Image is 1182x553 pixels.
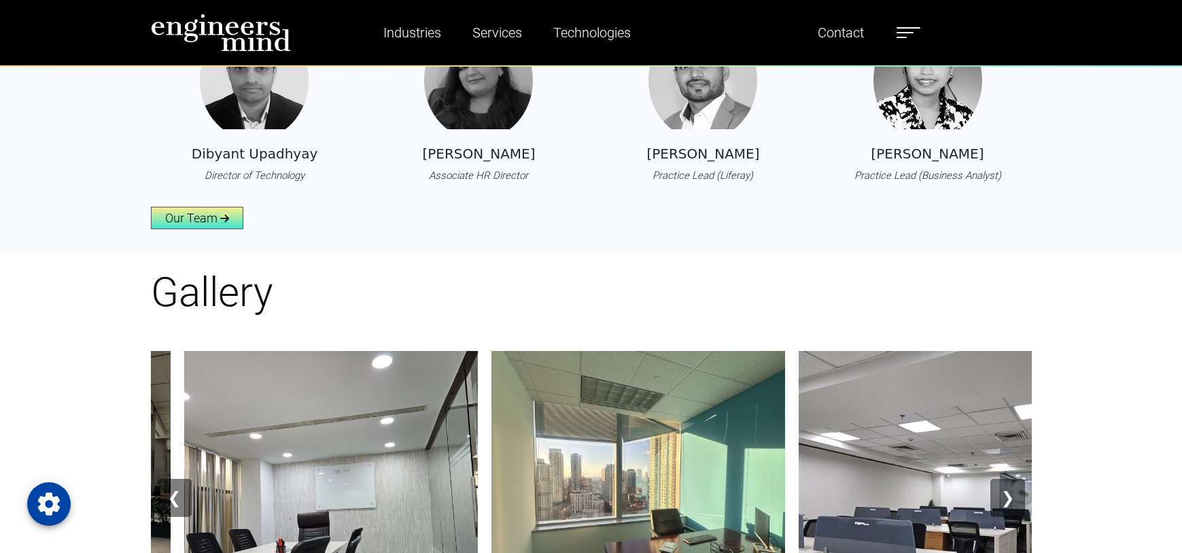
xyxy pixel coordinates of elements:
[151,268,1032,317] h1: Gallery
[429,169,528,182] i: Associate HR Director
[467,17,527,48] a: Services
[158,479,192,517] button: ❮
[990,479,1024,517] button: ❯
[812,17,869,48] a: Contact
[653,169,753,182] i: Practice Lead (Liferay)
[646,146,759,162] h5: [PERSON_NAME]
[548,17,636,48] a: Technologies
[151,207,243,229] a: Our Team
[871,146,984,162] h5: [PERSON_NAME]
[854,169,1001,182] i: Practice Lead (Business Analyst)
[151,14,291,52] img: logo
[205,169,305,182] i: Director of Technology
[422,146,535,162] h5: [PERSON_NAME]
[192,146,318,162] h5: Dibyant Upadhyay
[378,17,447,48] a: Industries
